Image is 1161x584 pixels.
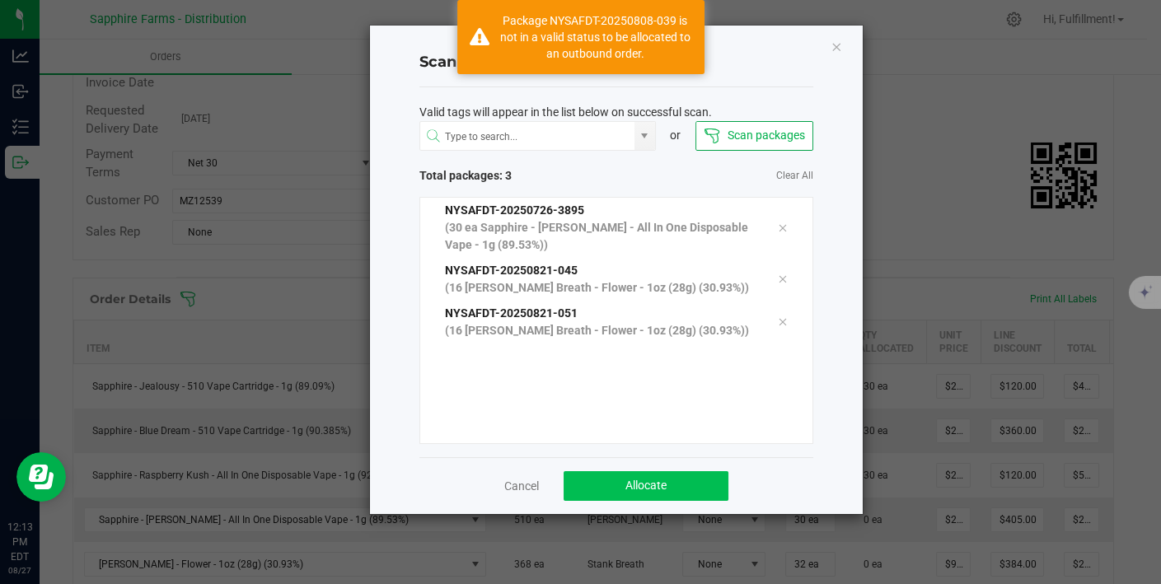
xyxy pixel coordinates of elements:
p: (16 [PERSON_NAME] Breath - Flower - 1oz (28g) (30.93%)) [445,322,753,339]
button: Close [831,36,842,56]
span: Total packages: 3 [419,167,616,185]
div: Remove tag [765,217,800,237]
span: NYSAFDT-20250821-051 [445,306,578,320]
iframe: Resource center [16,452,66,502]
span: NYSAFDT-20250726-3895 [445,203,584,217]
span: Valid tags will appear in the list below on successful scan. [419,104,712,121]
div: Remove tag [765,312,800,332]
button: Scan packages [695,121,813,151]
input: NO DATA FOUND [420,122,634,152]
button: Allocate [564,471,728,501]
p: (30 ea Sapphire - [PERSON_NAME] - All In One Disposable Vape - 1g (89.53%)) [445,219,753,254]
h4: Scan Packages to Allocate [419,52,813,73]
a: Cancel [504,478,539,494]
div: Remove tag [765,269,800,289]
div: Package NYSAFDT-20250808-039 is not in a valid status to be allocated to an outbound order. [499,12,692,62]
div: or [656,127,695,144]
span: Allocate [625,479,667,492]
span: NYSAFDT-20250821-045 [445,264,578,277]
p: (16 [PERSON_NAME] Breath - Flower - 1oz (28g) (30.93%)) [445,279,753,297]
a: Clear All [776,169,813,183]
